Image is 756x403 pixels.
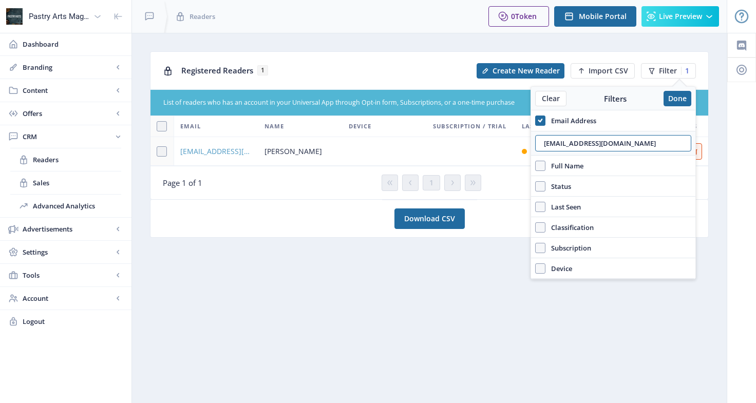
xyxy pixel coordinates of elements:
img: properties.app_icon.png [6,8,23,25]
span: Logout [23,316,123,327]
span: Advanced Analytics [33,201,121,211]
span: Name [264,120,284,132]
span: Device [545,262,572,275]
button: 1 [423,175,440,190]
span: Advertisements [23,224,113,234]
div: Filters [566,93,664,104]
a: Sales [10,171,121,194]
span: Offers [23,108,113,119]
button: Create New Reader [477,63,564,79]
button: 0Token [488,6,549,27]
span: Create New Reader [493,67,560,75]
a: New page [470,63,564,79]
div: Pastry Arts Magazine [29,5,89,28]
span: Mobile Portal [579,12,627,21]
div: List of readers who has an account in your Universal App through Opt-in form, Subscriptions, or a... [163,98,634,108]
span: Token [515,11,537,21]
button: Import CSV [571,63,635,79]
button: Done [664,91,691,106]
span: Tools [23,270,113,280]
span: Subscription [545,242,591,254]
app-collection-view: Registered Readers [150,51,709,200]
a: Readers [10,148,121,171]
span: 1 [257,65,268,75]
span: Live Preview [659,12,702,21]
span: Subscription / Trial [433,120,506,132]
span: Page 1 of 1 [163,178,202,188]
a: [EMAIL_ADDRESS][DOMAIN_NAME] [180,145,252,158]
div: [DATE] [530,145,553,158]
button: Clear [535,91,566,106]
span: Email Address [545,114,596,127]
span: Readers [190,11,215,22]
span: Last Seen [545,201,581,213]
span: Content [23,85,113,95]
button: Live Preview [641,6,719,27]
span: Settings [23,247,113,257]
span: Status [545,180,571,193]
a: New page [564,63,635,79]
button: Filter1 [641,63,696,79]
span: Email [180,120,201,132]
span: 1 [429,179,433,187]
span: Account [23,293,113,303]
span: Filter [659,67,677,75]
span: Registered Readers [181,65,253,75]
span: [PERSON_NAME] [264,145,322,158]
span: Full Name [545,160,583,172]
a: Advanced Analytics [10,195,121,217]
span: CRM [23,131,113,142]
span: Readers [33,155,121,165]
span: Branding [23,62,113,72]
span: Sales [33,178,121,188]
a: Download CSV [394,208,465,229]
span: Dashboard [23,39,123,49]
div: 1 [681,67,689,75]
span: Classification [545,221,594,234]
button: Mobile Portal [554,6,636,27]
span: Device [349,120,371,132]
span: Last Seen [522,120,555,132]
span: Import CSV [589,67,628,75]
